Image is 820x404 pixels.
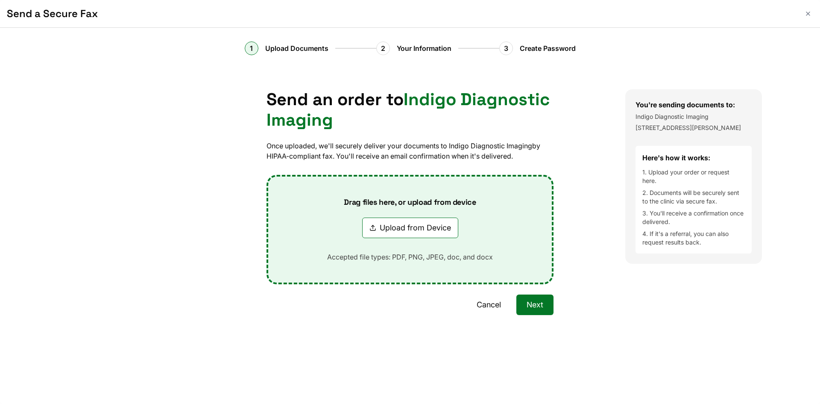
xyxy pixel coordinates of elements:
h4: Here's how it works: [642,153,745,163]
li: 2. Documents will be securely sent to the clinic via secure fax. [642,189,745,206]
li: 1. Upload your order or request here. [642,168,745,185]
button: Next [516,295,553,315]
h1: Send an order to [266,89,553,130]
li: 4. If it's a referral, you can also request results back. [642,230,745,247]
span: Upload Documents [265,43,328,53]
h3: You're sending documents to: [635,100,752,110]
p: Accepted file types: PDF, PNG, JPEG, doc, and docx [313,252,507,262]
h1: Send a Secure Fax [7,7,796,21]
button: Upload from Device [362,218,458,238]
div: 1 [245,41,258,55]
p: Once uploaded, we'll securely deliver your documents to Indigo Diagnostic Imaging by HIPAA-compli... [266,141,553,161]
div: 3 [499,41,513,55]
span: Indigo Diagnostic Imaging [266,88,550,131]
span: Your Information [397,43,451,53]
p: Indigo Diagnostic Imaging [635,112,752,121]
span: Create Password [520,43,576,53]
button: Cancel [466,295,511,315]
p: [STREET_ADDRESS][PERSON_NAME] [635,124,752,132]
p: Drag files here, or upload from device [330,197,489,207]
li: 3. You'll receive a confirmation once delivered. [642,209,745,226]
button: Close [803,9,813,19]
div: 2 [376,41,390,55]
